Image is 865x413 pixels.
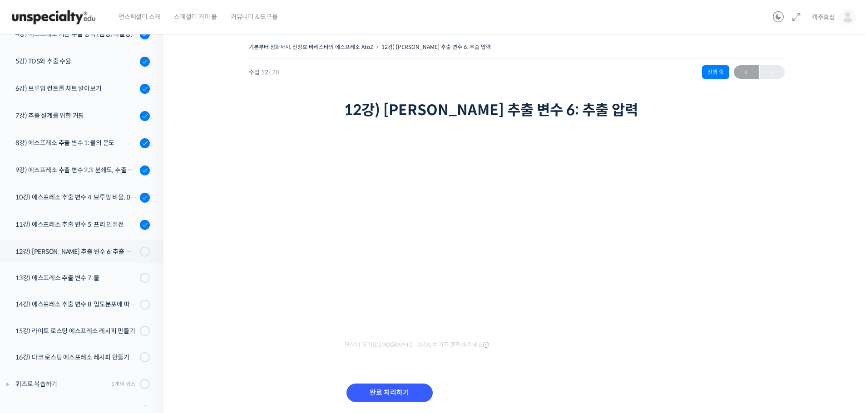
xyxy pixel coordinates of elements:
[344,102,689,119] h1: 12강) [PERSON_NAME] 추출 변수 6: 추출 압력
[15,111,137,121] div: 7강) 추출 설계를 위한 커핑
[3,287,60,310] a: 홈
[346,384,433,402] input: 완료 처리하기
[140,301,151,308] span: 설정
[15,326,137,336] div: 15강) 라이트 로스팅 에스프레소 레시피 만들기
[60,287,117,310] a: 대화
[15,138,137,148] div: 8강) 에스프레소 추출 변수 1: 물의 온도
[15,56,137,66] div: 5강) TDS와 추출 수율
[344,341,489,349] span: 영상이 끊기[DEMOGRAPHIC_DATA] 여기를 클릭해주세요
[15,192,137,202] div: 10강) 에스프레소 추출 변수 4: 브루잉 비율, Brew Ratio
[702,65,729,79] div: 진행 중
[15,273,137,283] div: 13강) 에스프레소 추출 변수 7: 물
[734,66,759,78] span: ←
[734,65,759,79] a: ←이전
[381,44,491,50] a: 12강) [PERSON_NAME] 추출 변수 6: 추출 압력
[29,301,34,308] span: 홈
[15,219,137,229] div: 11강) 에스프레소 추출 변수 5: 프리 인퓨전
[15,247,137,257] div: 12강) [PERSON_NAME] 추출 변수 6: 추출 압력
[15,299,137,309] div: 14강) 에스프레소 추출 변수 8: 입도분포에 따른 향미 변화
[111,379,135,388] div: 1개의 퀴즈
[249,69,279,75] span: 수업 12
[249,44,373,50] a: 기본부터 심화까지, 신창호 바리스타의 에스프레소 AtoZ
[15,165,137,175] div: 9강) 에스프레소 추출 변수 2,3: 분쇄도, 추출 시간
[268,68,279,76] span: / 20
[812,13,835,21] span: 객주휴심
[117,287,174,310] a: 설정
[15,352,137,362] div: 16강) 다크 로스팅 에스프레소 레시피 만들기
[83,301,94,309] span: 대화
[15,379,109,389] div: 퀴즈로 복습하기
[15,83,137,93] div: 6강) 브루잉 컨트롤 차트 알아보기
